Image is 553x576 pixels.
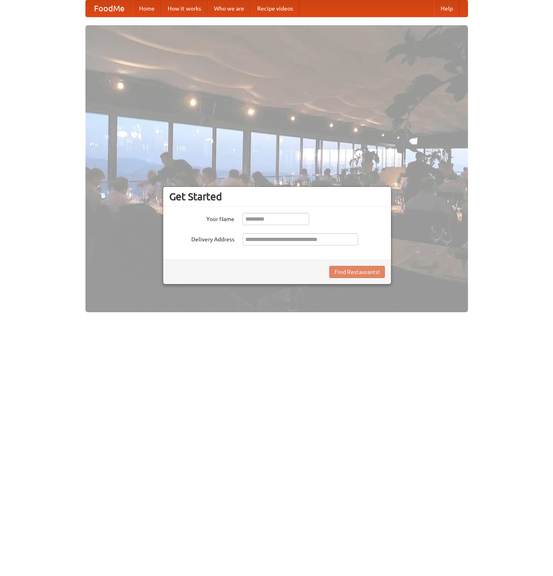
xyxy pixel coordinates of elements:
[434,0,459,17] a: Help
[161,0,208,17] a: How it works
[169,191,385,203] h3: Get Started
[169,233,234,243] label: Delivery Address
[169,213,234,223] label: Your Name
[329,266,385,278] button: Find Restaurants!
[208,0,251,17] a: Who we are
[86,0,133,17] a: FoodMe
[251,0,299,17] a: Recipe videos
[133,0,161,17] a: Home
